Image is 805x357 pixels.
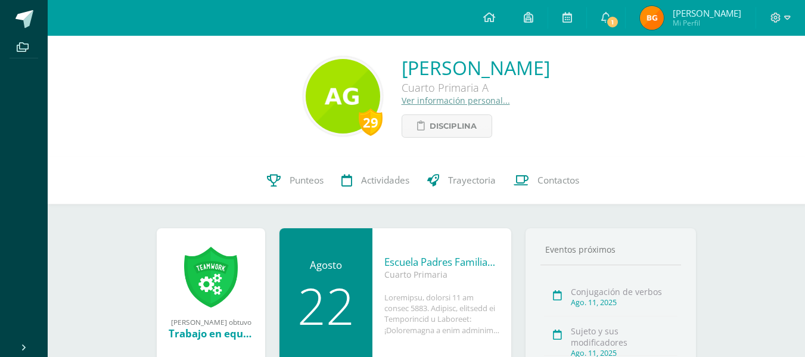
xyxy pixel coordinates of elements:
div: 29 [359,108,383,136]
div: Conjugación de verbos [571,286,677,297]
a: Punteos [258,157,332,204]
div: Trabajo en equipo [169,327,253,340]
div: Agosto [291,258,360,272]
div: Escuela Padres Familias con Liderazgo [GEOGRAPHIC_DATA] [384,255,499,269]
div: [PERSON_NAME] obtuvo [169,317,253,327]
div: Cuarto Primaria [384,269,499,280]
a: Ver información personal... [402,95,510,106]
div: Eventos próximos [540,244,681,255]
span: [PERSON_NAME] [673,7,741,19]
span: Mi Perfil [673,18,741,28]
img: e4730c7a9db14f2ee8ab8bb108ff3c9d.png [640,6,664,30]
span: Trayectoria [448,174,496,187]
span: Actividades [361,174,409,187]
div: Ago. 11, 2025 [571,297,677,308]
div: Loremipsu, dolorsi 11 am consec 5883. Adipisc, elitsedd ei Temporincid u Laboreet: ¡Doloremagna a... [384,292,499,336]
a: [PERSON_NAME] [402,55,550,80]
div: Sujeto y sus modificadores [571,325,677,348]
img: b911b816e73031b247ce5de687591fe4.png [306,59,380,134]
div: 22 [291,281,360,331]
span: Punteos [290,174,324,187]
a: Disciplina [402,114,492,138]
span: Contactos [537,174,579,187]
a: Trayectoria [418,157,505,204]
a: Contactos [505,157,588,204]
a: Actividades [332,157,418,204]
span: 1 [606,15,619,29]
div: Cuarto Primaria A [402,80,550,95]
span: Disciplina [430,115,477,137]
